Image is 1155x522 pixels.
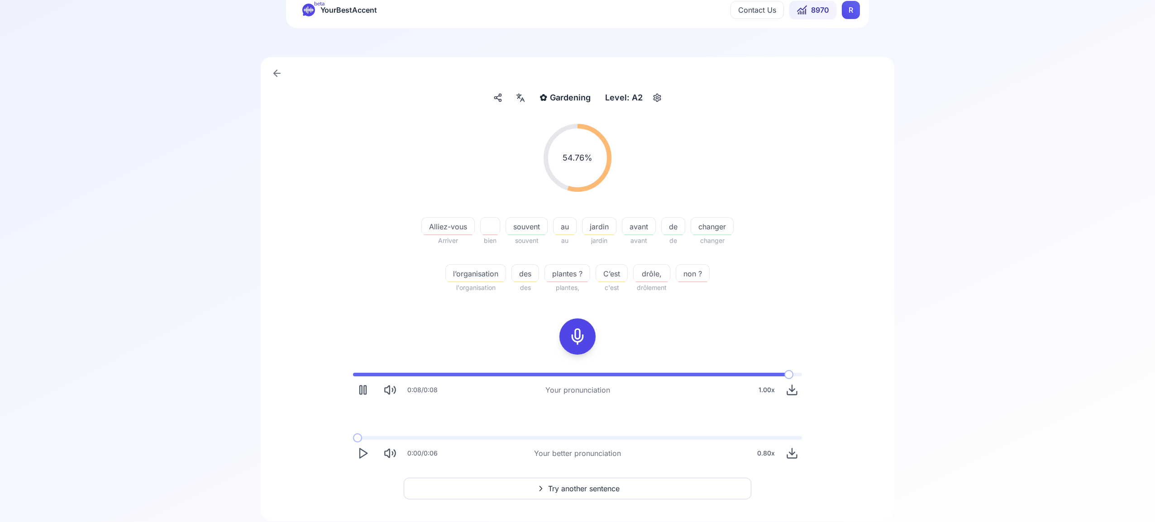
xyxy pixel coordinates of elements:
span: avant [622,221,655,232]
div: Your better pronunciation [534,448,621,459]
button: ✿Gardening [536,90,594,106]
span: de [661,235,685,246]
button: Contact Us [730,1,784,19]
span: jardin [582,235,616,246]
span: Try another sentence [548,483,620,494]
div: 0:08 / 0:08 [407,385,438,394]
div: R [842,1,860,19]
span: l'organisation [445,282,506,293]
span: YourBestAccent [320,4,377,16]
span: au [554,221,576,232]
button: non ? [676,264,710,282]
span: non ? [676,268,709,279]
span: des [512,268,539,279]
span: Gardening [550,91,591,104]
button: Level: A2 [601,90,664,106]
button: Mute [380,443,400,463]
span: jardin [582,221,616,232]
div: 1.00 x [755,381,778,399]
div: 0:00 / 0:06 [407,449,438,458]
button: avant [622,217,656,235]
span: 54.76 % [563,152,592,164]
button: des [511,264,539,282]
button: Download audio [782,443,802,463]
span: drôlement [633,282,670,293]
span: plantes, [544,282,590,293]
button: l’organisation [445,264,506,282]
div: 0.80 x [754,444,778,462]
span: avant [622,235,656,246]
button: Alliez-vous [421,217,475,235]
button: Pause [353,380,373,400]
button: changer [691,217,734,235]
a: betaYourBestAccent [295,4,384,16]
div: Level: A2 [601,90,646,106]
button: jardin [582,217,616,235]
button: drôle, [633,264,670,282]
span: au [553,235,577,246]
span: changer [691,221,733,232]
div: Your pronunciation [545,384,610,395]
span: 8970 [811,5,829,15]
span: souvent [506,235,548,246]
button: au [553,217,577,235]
span: changer [691,235,734,246]
button: Download audio [782,380,802,400]
span: bien [480,235,500,246]
button: souvent [506,217,548,235]
button: de [661,217,685,235]
button: Try another sentence [404,478,751,499]
button: RR [842,1,860,19]
span: Alliez-vous [422,221,474,232]
span: c'est [596,282,628,293]
span: plantes ? [545,268,590,279]
button: 8970 [789,1,836,19]
span: de [662,221,685,232]
button: Mute [380,380,400,400]
span: drôle, [634,268,670,279]
span: Arriver [421,235,475,246]
button: plantes ? [544,264,590,282]
span: l’organisation [446,268,506,279]
span: ✿ [539,91,547,104]
span: des [511,282,539,293]
span: C’est [596,268,627,279]
span: souvent [506,221,547,232]
button: C’est [596,264,628,282]
button: Play [353,443,373,463]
